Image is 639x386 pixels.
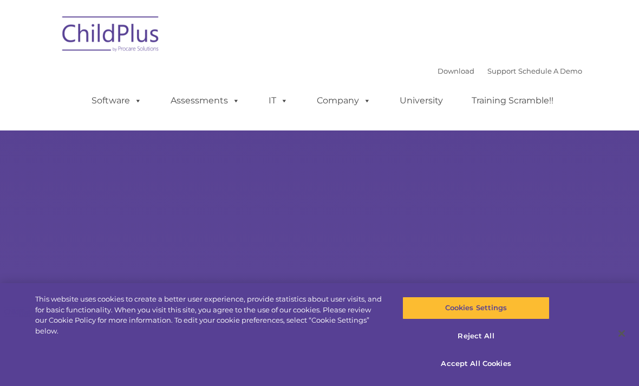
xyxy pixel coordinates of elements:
[438,67,474,75] a: Download
[57,9,165,63] img: ChildPlus by Procare Solutions
[402,297,549,319] button: Cookies Settings
[81,90,153,112] a: Software
[610,322,634,345] button: Close
[487,67,516,75] a: Support
[518,67,582,75] a: Schedule A Demo
[258,90,299,112] a: IT
[402,325,549,348] button: Reject All
[402,352,549,375] button: Accept All Cookies
[160,90,251,112] a: Assessments
[306,90,382,112] a: Company
[438,67,582,75] font: |
[35,294,383,336] div: This website uses cookies to create a better user experience, provide statistics about user visit...
[389,90,454,112] a: University
[461,90,564,112] a: Training Scramble!!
